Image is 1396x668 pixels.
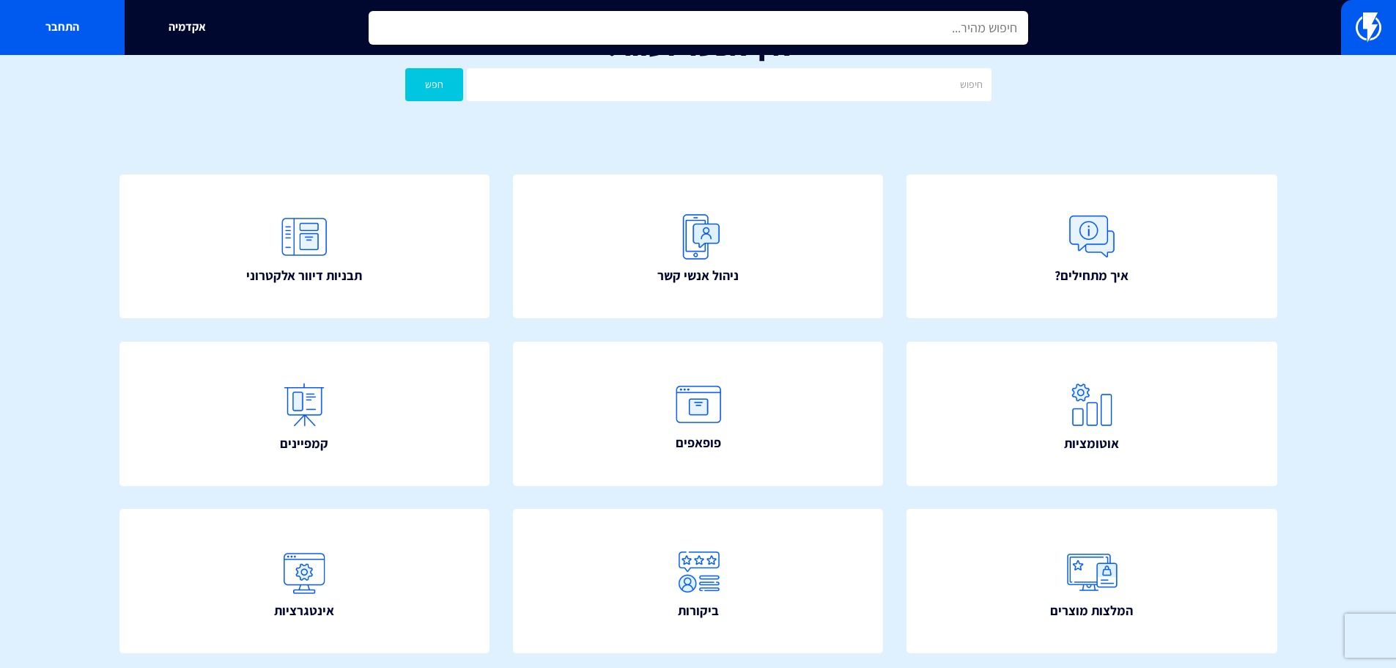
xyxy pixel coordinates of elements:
a: ביקורות [513,509,884,653]
span: ביקורות [678,601,719,620]
a: אוטומציות [906,342,1277,486]
a: קמפיינים [119,342,490,486]
span: המלצות מוצרים [1050,601,1133,620]
a: המלצות מוצרים [906,509,1277,653]
input: חיפוש [467,68,991,101]
a: תבניות דיוור אלקטרוני [119,175,490,319]
input: חיפוש מהיר... [369,11,1028,45]
span: אוטומציות [1064,434,1119,453]
a: פופאפים [513,342,884,486]
a: ניהול אנשי קשר [513,175,884,319]
h1: איך אפשר לעזור? [22,32,1374,61]
a: איך מתחילים? [906,175,1277,319]
span: פופאפים [676,433,721,452]
span: תבניות דיוור אלקטרוני [246,266,362,285]
span: איך מתחילים? [1055,266,1129,285]
a: אינטגרציות [119,509,490,653]
span: קמפיינים [280,434,328,453]
span: ניהול אנשי קשר [657,266,739,285]
span: אינטגרציות [274,601,334,620]
button: חפש [405,68,464,101]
